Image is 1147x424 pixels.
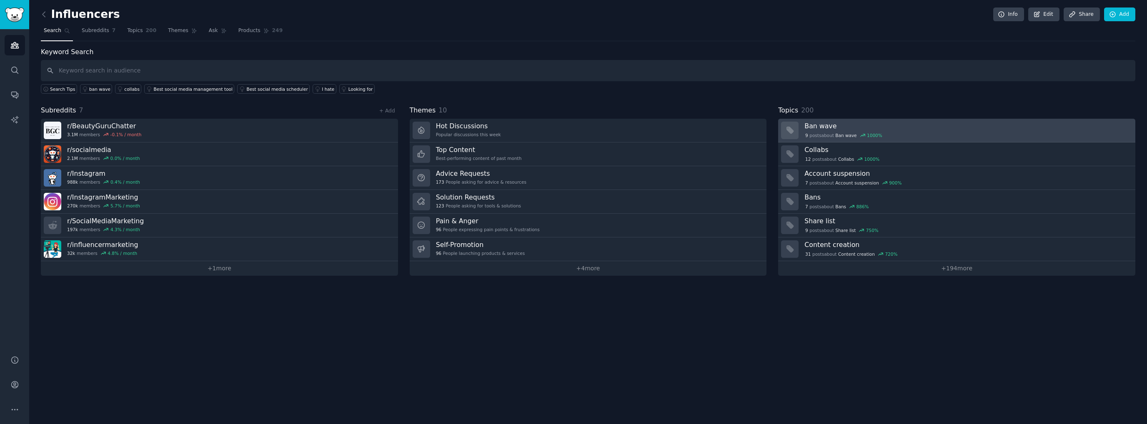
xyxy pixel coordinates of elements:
[82,27,109,35] span: Subreddits
[801,106,814,114] span: 200
[44,193,61,210] img: InstagramMarketing
[436,179,444,185] span: 173
[67,169,140,178] h3: r/ Instagram
[67,217,144,225] h3: r/ SocialMediaMarketing
[1104,7,1135,22] a: Add
[410,261,767,276] a: +4more
[41,237,398,261] a: r/influencermarketing32kmembers4.8% / month
[410,214,767,237] a: Pain & Anger96People expressing pain points & frustrations
[778,105,798,116] span: Topics
[41,119,398,142] a: r/BeautyGuruChatter3.1Mmembers-0.1% / month
[41,190,398,214] a: r/InstagramMarketing270kmembers5.7% / month
[108,250,137,256] div: 4.8 % / month
[144,84,234,94] a: Best social media management tool
[885,251,897,257] div: 720 %
[835,204,846,210] span: Bans
[41,142,398,166] a: r/socialmedia2.1Mmembers0.0% / month
[438,106,447,114] span: 10
[313,84,336,94] a: I hate
[410,166,767,190] a: Advice Requests173People asking for advice & resources
[89,86,110,92] div: ban wave
[110,132,142,137] div: -0.1 % / month
[856,204,869,210] div: 886 %
[436,122,501,130] h3: Hot Discussions
[804,250,898,258] div: post s about
[44,122,61,139] img: BeautyGuruChatter
[1028,7,1059,22] a: Edit
[805,251,811,257] span: 31
[804,227,879,234] div: post s about
[805,156,811,162] span: 12
[67,132,78,137] span: 3.1M
[778,261,1135,276] a: +194more
[838,251,875,257] span: Content creation
[67,132,141,137] div: members
[115,84,141,94] a: collabs
[79,106,83,114] span: 7
[110,179,140,185] div: 0.4 % / month
[67,155,140,161] div: members
[993,7,1024,22] a: Info
[436,179,526,185] div: People asking for advice & resources
[838,156,854,162] span: Collabs
[804,122,1129,130] h3: Ban wave
[436,227,540,232] div: People expressing pain points & frustrations
[67,250,75,256] span: 32k
[41,214,398,237] a: r/SocialMediaMarketing197kmembers4.3% / month
[436,203,521,209] div: People asking for tools & solutions
[127,27,143,35] span: Topics
[80,84,112,94] a: ban wave
[67,227,78,232] span: 197k
[41,60,1135,81] input: Keyword search in audience
[410,190,767,214] a: Solution Requests123People asking for tools & solutions
[436,250,525,256] div: People launching products & services
[889,180,902,186] div: 900 %
[67,203,78,209] span: 270k
[339,84,375,94] a: Looking for
[410,142,767,166] a: Top ContentBest-performing content of past month
[67,240,138,249] h3: r/ influencermarketing
[110,155,140,161] div: 0.0 % / month
[804,132,883,139] div: post s about
[79,24,118,41] a: Subreddits7
[804,217,1129,225] h3: Share list
[379,108,395,114] a: + Add
[44,169,61,187] img: Instagram
[778,237,1135,261] a: Content creation31postsaboutContent creation720%
[410,237,767,261] a: Self-Promotion96People launching products & services
[206,24,230,41] a: Ask
[209,27,218,35] span: Ask
[67,122,141,130] h3: r/ BeautyGuruChatter
[835,132,856,138] span: Ban wave
[168,27,188,35] span: Themes
[778,119,1135,142] a: Ban wave9postsaboutBan wave1000%
[804,145,1129,154] h3: Collabs
[804,155,880,163] div: post s about
[41,261,398,276] a: +1more
[41,105,76,116] span: Subreddits
[67,227,144,232] div: members
[67,179,78,185] span: 988k
[805,204,808,210] span: 7
[805,227,808,233] span: 9
[805,132,808,138] span: 9
[778,190,1135,214] a: Bans7postsaboutBans886%
[436,193,521,202] h3: Solution Requests
[238,27,260,35] span: Products
[778,214,1135,237] a: Share list9postsaboutShare list750%
[67,193,140,202] h3: r/ InstagramMarketing
[804,203,869,210] div: post s about
[867,132,882,138] div: 1000 %
[153,86,232,92] div: Best social media management tool
[235,24,285,41] a: Products249
[44,240,61,258] img: influencermarketing
[805,180,808,186] span: 7
[410,119,767,142] a: Hot DiscussionsPopular discussions this week
[41,166,398,190] a: r/Instagram988kmembers0.4% / month
[41,48,93,56] label: Keyword Search
[110,227,140,232] div: 4.3 % / month
[67,155,78,161] span: 2.1M
[44,27,61,35] span: Search
[436,169,526,178] h3: Advice Requests
[272,27,283,35] span: 249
